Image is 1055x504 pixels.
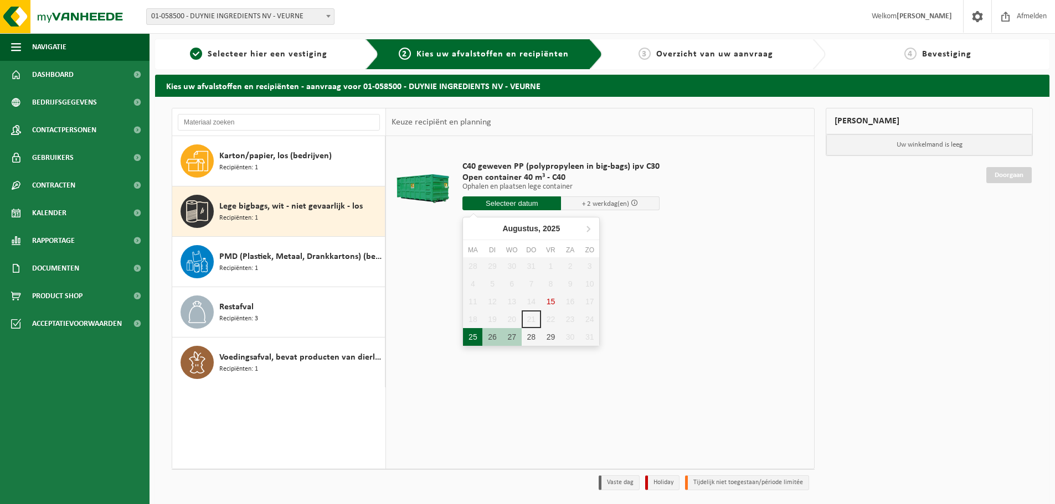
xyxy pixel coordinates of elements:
[219,149,332,163] span: Karton/papier, los (bedrijven)
[645,475,680,490] li: Holiday
[386,108,497,136] div: Keuze recipiënt en planning
[599,475,640,490] li: Vaste dag
[502,328,522,346] div: 27
[219,300,254,314] span: Restafval
[219,163,258,173] span: Recipiënten: 1
[161,48,357,61] a: 1Selecteer hier een vestiging
[462,196,561,210] input: Selecteer datum
[462,183,660,191] p: Ophalen en plaatsen lege container
[172,237,385,287] button: PMD (Plastiek, Metaal, Drankkartons) (bedrijven) Recipiënten: 1
[416,50,569,59] span: Kies uw afvalstoffen en recipiënten
[172,287,385,337] button: Restafval Recipiënten: 3
[462,172,660,183] span: Open container 40 m³ - C40
[656,50,773,59] span: Overzicht van uw aanvraag
[208,50,327,59] span: Selecteer hier een vestiging
[543,225,560,232] i: 2025
[482,328,502,346] div: 26
[190,48,202,60] span: 1
[522,245,541,256] div: do
[32,33,66,61] span: Navigatie
[219,314,258,324] span: Recipiënten: 3
[639,48,651,60] span: 3
[32,61,74,89] span: Dashboard
[541,245,560,256] div: vr
[463,245,482,256] div: ma
[904,48,917,60] span: 4
[32,89,97,116] span: Bedrijfsgegevens
[502,245,522,256] div: wo
[32,199,66,227] span: Kalender
[826,108,1033,134] div: [PERSON_NAME]
[219,250,382,263] span: PMD (Plastiek, Metaal, Drankkartons) (bedrijven)
[219,200,363,213] span: Lege bigbags, wit - niet gevaarlijk - los
[32,227,75,254] span: Rapportage
[219,263,258,274] span: Recipiënten: 1
[498,220,564,237] div: Augustus,
[32,144,74,172] span: Gebruikers
[560,245,580,256] div: za
[147,9,334,24] span: 01-058500 - DUYNIE INGREDIENTS NV - VEURNE
[522,328,541,346] div: 28
[219,364,258,375] span: Recipiënten: 1
[897,12,952,20] strong: [PERSON_NAME]
[32,310,122,337] span: Acceptatievoorwaarden
[399,48,411,60] span: 2
[685,475,809,490] li: Tijdelijk niet toegestaan/période limitée
[541,328,560,346] div: 29
[32,254,79,282] span: Documenten
[219,351,382,364] span: Voedingsafval, bevat producten van dierlijke oorsprong, onverpakt, categorie 3
[463,328,482,346] div: 25
[219,213,258,224] span: Recipiënten: 1
[826,134,1032,155] p: Uw winkelmand is leeg
[922,50,971,59] span: Bevestiging
[582,200,629,207] span: + 2 werkdag(en)
[172,136,385,186] button: Karton/papier, los (bedrijven) Recipiënten: 1
[32,172,75,199] span: Contracten
[580,245,599,256] div: zo
[986,167,1032,183] a: Doorgaan
[462,161,660,172] span: C40 geweven PP (polypropyleen in big-bags) ipv C30
[172,337,385,387] button: Voedingsafval, bevat producten van dierlijke oorsprong, onverpakt, categorie 3 Recipiënten: 1
[32,282,83,310] span: Product Shop
[155,75,1049,96] h2: Kies uw afvalstoffen en recipiënten - aanvraag voor 01-058500 - DUYNIE INGREDIENTS NV - VEURNE
[172,186,385,237] button: Lege bigbags, wit - niet gevaarlijk - los Recipiënten: 1
[482,245,502,256] div: di
[32,116,96,144] span: Contactpersonen
[178,114,380,131] input: Materiaal zoeken
[146,8,334,25] span: 01-058500 - DUYNIE INGREDIENTS NV - VEURNE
